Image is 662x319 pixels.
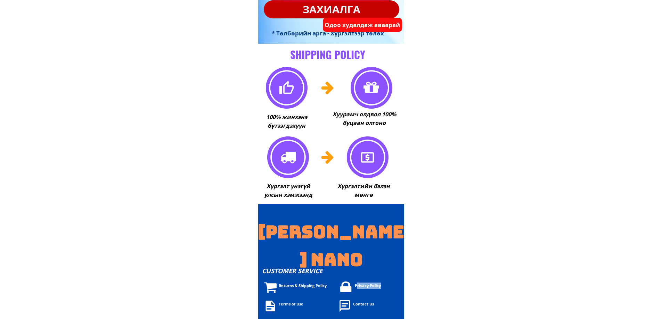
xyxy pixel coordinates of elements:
h3: SHIPPING POLICY [243,46,412,63]
div: Contact Us [353,301,516,307]
h3: Хүргэлт үнэгүй улсын хэмжээнд [263,182,314,200]
div: Terms of Use [279,301,442,307]
div: Privacy Policy [355,283,518,289]
h3: [PERSON_NAME] NANO [258,218,404,274]
p: захиалга [264,0,399,19]
h3: * Төлбөрийн арга - Хүргэлтээр төлөх [272,28,392,38]
h3: 100% жинхэнэ бүтээгдэхүүн [253,113,320,131]
div: Returns & Shipping Policy [279,283,442,289]
p: Одоо худалдаж аваарай [323,18,402,32]
h3: Хуурамч олдвол 100% буцаан олгоно [331,110,398,128]
h3: CUSTOMER SERVICE [262,266,400,276]
h3: Хүргэлтийн бэлэн мөнгө [330,182,397,200]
